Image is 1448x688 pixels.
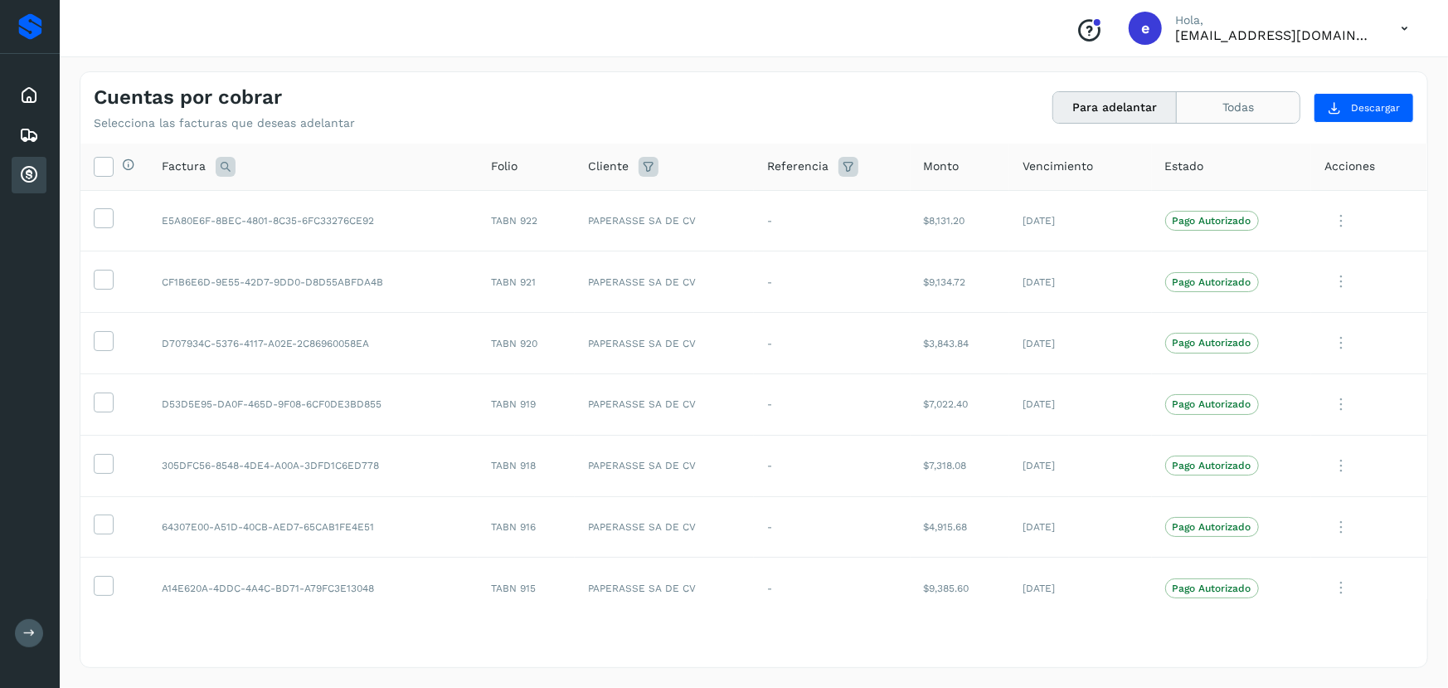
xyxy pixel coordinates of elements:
td: PAPERASSE SA DE CV [575,496,753,558]
span: Acciones [1324,158,1375,175]
div: Inicio [12,77,46,114]
td: - [754,435,911,496]
td: - [754,313,911,374]
td: $7,022.40 [911,373,1010,435]
p: Pago Autorizado [1173,398,1251,410]
div: Cuentas por cobrar [12,157,46,193]
td: TABN 919 [478,373,575,435]
td: [DATE] [1009,496,1151,558]
p: Selecciona las facturas que deseas adelantar [94,116,355,130]
p: Pago Autorizado [1173,215,1251,227]
td: PAPERASSE SA DE CV [575,435,753,496]
span: Vencimiento [1023,158,1093,175]
td: [DATE] [1009,558,1151,619]
span: Descargar [1351,100,1400,115]
td: TABN 920 [478,313,575,374]
td: PAPERASSE SA DE CV [575,313,753,374]
td: TABN 921 [478,251,575,313]
td: - [754,558,911,619]
td: 64307E00-A51D-40CB-AED7-65CAB1FE4E51 [148,496,478,558]
p: Pago Autorizado [1173,460,1251,471]
p: Pago Autorizado [1173,521,1251,533]
td: 305DFC56-8548-4DE4-A00A-3DFD1C6ED778 [148,435,478,496]
td: $3,843.84 [911,313,1010,374]
button: Para adelantar [1053,92,1177,123]
button: Descargar [1314,93,1414,123]
p: Hola, [1175,13,1374,27]
td: $7,318.08 [911,435,1010,496]
span: Cliente [588,158,629,175]
h4: Cuentas por cobrar [94,85,282,110]
td: PAPERASSE SA DE CV [575,190,753,251]
button: Todas [1177,92,1300,123]
td: - [754,251,911,313]
span: Estado [1165,158,1204,175]
td: [DATE] [1009,251,1151,313]
p: Pago Autorizado [1173,583,1251,594]
td: $4,915.68 [911,496,1010,558]
span: Monto [924,158,960,175]
td: D707934C-5376-4117-A02E-2C86960058EA [148,313,478,374]
td: TABN 918 [478,435,575,496]
div: Embarques [12,117,46,154]
td: - [754,496,911,558]
span: Referencia [767,158,828,175]
td: PAPERASSE SA DE CV [575,373,753,435]
td: $9,134.72 [911,251,1010,313]
td: [DATE] [1009,373,1151,435]
p: Pago Autorizado [1173,337,1251,349]
td: PAPERASSE SA DE CV [575,558,753,619]
td: [DATE] [1009,313,1151,374]
span: Folio [491,158,517,175]
td: - [754,190,911,251]
td: CF1B6E6D-9E55-42D7-9DD0-D8D55ABFDA4B [148,251,478,313]
td: [DATE] [1009,435,1151,496]
td: $9,385.60 [911,558,1010,619]
td: [DATE] [1009,190,1151,251]
td: $8,131.20 [911,190,1010,251]
p: ebenezer5009@gmail.com [1175,27,1374,43]
td: A14E620A-4DDC-4A4C-BD71-A79FC3E13048 [148,558,478,619]
span: Factura [162,158,206,175]
td: PAPERASSE SA DE CV [575,251,753,313]
td: TABN 922 [478,190,575,251]
td: E5A80E6F-8BEC-4801-8C35-6FC33276CE92 [148,190,478,251]
td: TABN 915 [478,558,575,619]
td: D53D5E95-DA0F-465D-9F08-6CF0DE3BD855 [148,373,478,435]
td: TABN 916 [478,496,575,558]
p: Pago Autorizado [1173,276,1251,288]
td: - [754,373,911,435]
